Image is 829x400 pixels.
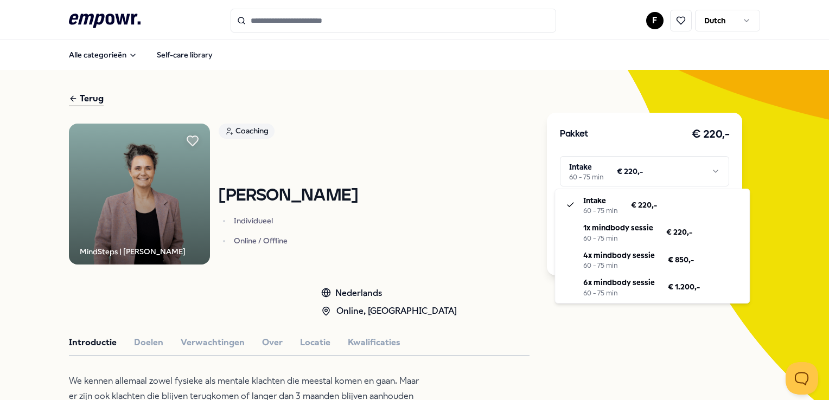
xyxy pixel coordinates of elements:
[631,199,657,211] span: € 220,-
[668,281,700,293] span: € 1.200,-
[583,261,655,270] div: 60 - 75 min
[583,276,655,288] p: 6x mindbody sessie
[583,289,655,298] div: 60 - 75 min
[583,222,653,234] p: 1x mindbody sessie
[666,226,692,238] span: € 220,-
[583,249,655,261] p: 4x mindbody sessie
[668,254,694,266] span: € 850,-
[583,195,618,207] p: Intake
[583,234,653,243] div: 60 - 75 min
[583,207,618,215] div: 60 - 75 min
